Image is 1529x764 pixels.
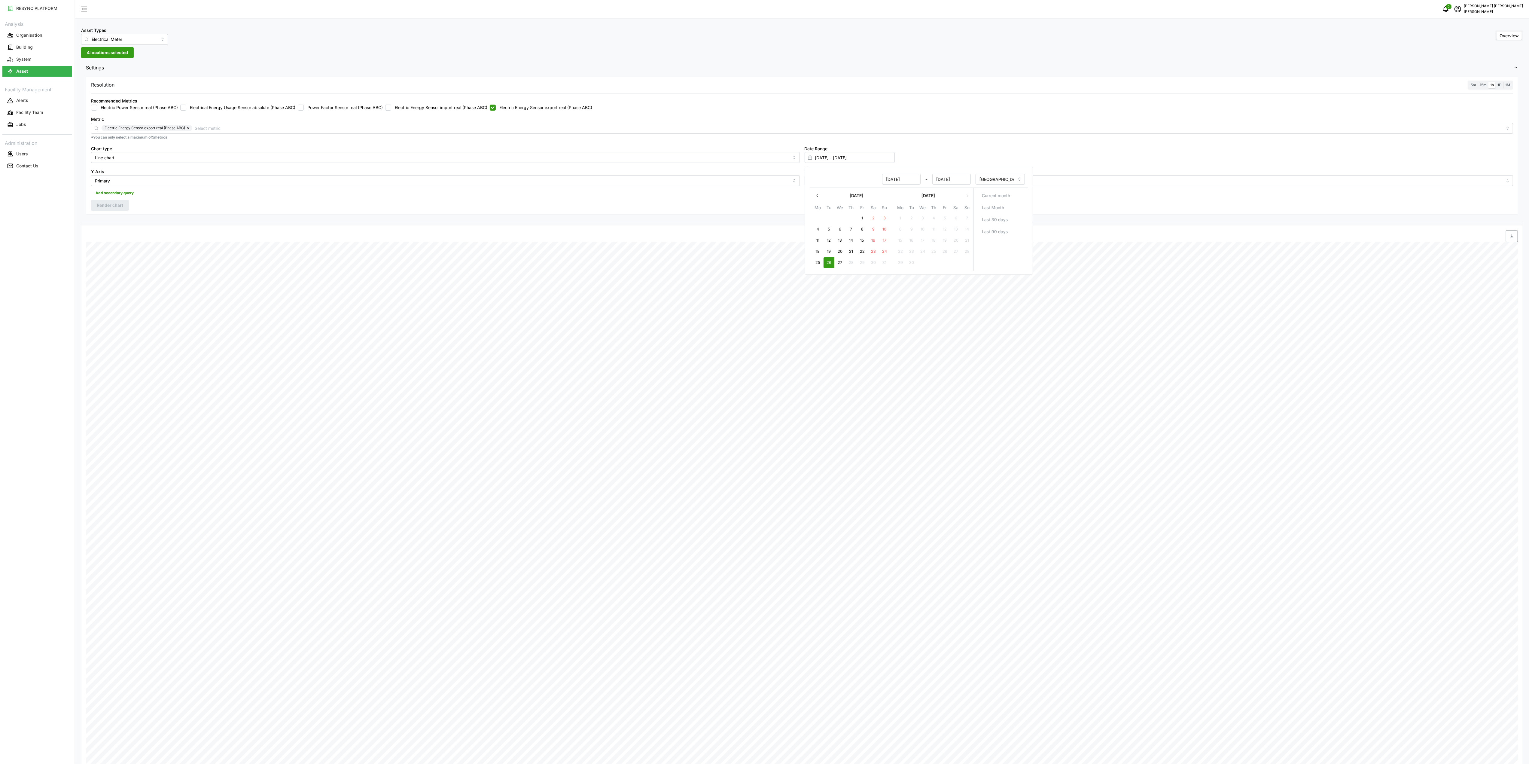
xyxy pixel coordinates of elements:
[823,224,834,235] button: 5 August 2025
[834,257,845,268] button: 27 August 2025
[1490,83,1494,87] span: 1h
[812,257,823,268] button: 25 August 2025
[845,224,856,235] button: 7 August 2025
[1480,83,1487,87] span: 15m
[879,213,890,224] button: 3 August 2025
[906,246,917,257] button: 23 September 2025
[1452,3,1464,15] button: schedule
[857,235,867,246] button: 15 August 2025
[2,30,72,41] button: Organisation
[928,224,939,235] button: 11 September 2025
[857,213,867,224] button: 1 August 2025
[16,68,28,74] p: Asset
[2,19,72,28] p: Analysis
[2,66,72,77] button: Asset
[2,2,72,14] a: RESYNC PLATFORM
[895,257,906,268] button: 29 September 2025
[16,97,28,103] p: Alerts
[812,204,823,213] th: Mo
[823,257,834,268] button: 26 August 2025
[81,75,1523,222] div: Settings
[895,246,906,257] button: 22 September 2025
[845,246,856,257] button: 21 August 2025
[2,138,72,147] p: Administration
[868,224,879,235] button: 9 August 2025
[917,235,928,246] button: 17 September 2025
[2,119,72,130] button: Jobs
[1497,83,1502,87] span: 1D
[868,257,879,268] button: 30 August 2025
[1471,83,1476,87] span: 5m
[928,204,939,213] th: Th
[895,190,962,201] button: [DATE]
[895,213,906,224] button: 1 September 2025
[186,105,295,111] label: Electrical Energy Usage Sensor absolute (Phase ABC)
[16,163,38,169] p: Contact Us
[939,235,950,246] button: 19 September 2025
[2,119,72,131] a: Jobs
[91,188,138,197] button: Add secondary query
[906,224,917,235] button: 9 September 2025
[2,148,72,160] a: Users
[906,257,917,268] button: 30 September 2025
[868,204,879,213] th: Sa
[917,224,928,235] button: 10 September 2025
[939,204,950,213] th: Fr
[81,47,134,58] button: 4 locations selected
[805,152,895,163] input: Select date range
[982,191,1010,201] span: Current month
[950,213,961,224] button: 6 September 2025
[16,44,33,50] p: Building
[976,190,1025,201] button: Current month
[2,160,72,171] button: Contact Us
[982,203,1004,213] span: Last Month
[91,81,114,89] p: Resolution
[96,189,134,197] span: Add secondary query
[906,235,917,246] button: 16 September 2025
[1500,33,1519,38] span: Overview
[917,246,928,257] button: 24 September 2025
[16,121,26,127] p: Jobs
[81,27,106,34] label: Asset Types
[16,109,43,115] p: Facility Team
[823,204,834,213] th: Tu
[97,105,178,111] label: Electric Power Sensor real (Phase ABC)
[823,235,834,246] button: 12 August 2025
[2,54,72,65] button: System
[2,65,72,77] a: Asset
[917,213,928,224] button: 3 September 2025
[91,200,129,211] button: Render chart
[1464,9,1523,15] p: [PERSON_NAME]
[950,246,961,257] button: 27 September 2025
[823,246,834,257] button: 19 August 2025
[895,204,906,213] th: Mo
[961,224,972,235] button: 14 September 2025
[16,5,57,11] p: RESYNC PLATFORM
[16,56,31,62] p: System
[834,235,845,246] button: 13 August 2025
[868,213,879,224] button: 2 August 2025
[895,235,906,246] button: 15 September 2025
[805,167,1033,275] div: Select date range
[845,235,856,246] button: 14 August 2025
[895,224,906,235] button: 8 September 2025
[879,246,890,257] button: 24 August 2025
[97,200,123,210] span: Render chart
[928,246,939,257] button: 25 September 2025
[805,175,1513,186] input: Select X axis
[928,213,939,224] button: 4 September 2025
[950,224,961,235] button: 13 September 2025
[805,145,828,152] label: Date Range
[496,105,592,111] label: Electric Energy Sensor export real (Phase ABC)
[879,257,890,268] button: 31 August 2025
[961,213,972,224] button: 7 September 2025
[879,204,890,213] th: Su
[812,235,823,246] button: 11 August 2025
[2,95,72,106] button: Alerts
[1464,3,1523,9] p: [PERSON_NAME] [PERSON_NAME]
[868,235,879,246] button: 16 August 2025
[917,204,928,213] th: We
[812,246,823,257] button: 18 August 2025
[91,175,800,186] input: Select Y axis
[813,174,971,185] div: -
